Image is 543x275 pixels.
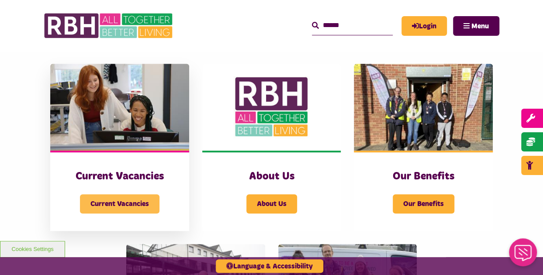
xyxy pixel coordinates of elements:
[471,23,489,30] span: Menu
[393,194,454,213] span: Our Benefits
[312,16,393,35] input: Search
[354,64,493,151] img: Dropinfreehold2
[44,9,175,43] img: RBH
[80,194,159,213] span: Current Vacancies
[504,236,543,275] iframe: Netcall Web Assistant for live chat
[216,259,323,273] button: Language & Accessibility
[246,194,297,213] span: About Us
[202,64,341,231] a: About Us About Us
[401,16,447,36] a: MyRBH
[50,64,189,151] img: IMG 1470
[453,16,499,36] button: Navigation
[220,170,324,183] h3: About Us
[68,170,172,183] h3: Current Vacancies
[371,170,475,183] h3: Our Benefits
[354,64,493,231] a: Our Benefits Our Benefits
[50,64,189,231] a: Current Vacancies Current Vacancies
[202,64,341,151] img: RBH Logo Social Media 480X360 (1)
